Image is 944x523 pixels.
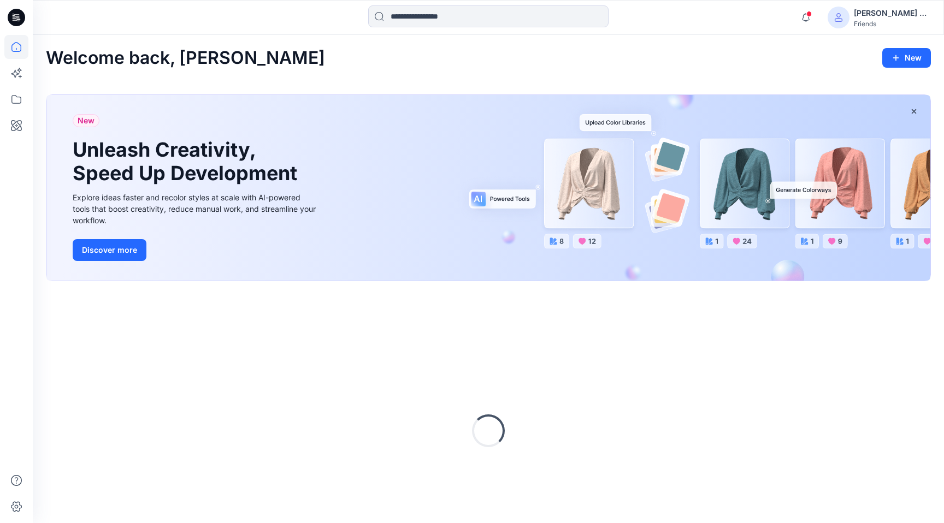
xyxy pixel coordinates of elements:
[854,7,930,20] div: [PERSON_NAME] Shamu
[882,48,931,68] button: New
[78,114,95,127] span: New
[73,239,146,261] button: Discover more
[73,192,318,226] div: Explore ideas faster and recolor styles at scale with AI-powered tools that boost creativity, red...
[73,138,302,185] h1: Unleash Creativity, Speed Up Development
[46,48,325,68] h2: Welcome back, [PERSON_NAME]
[834,13,843,22] svg: avatar
[854,20,930,28] div: Friends
[73,239,318,261] a: Discover more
